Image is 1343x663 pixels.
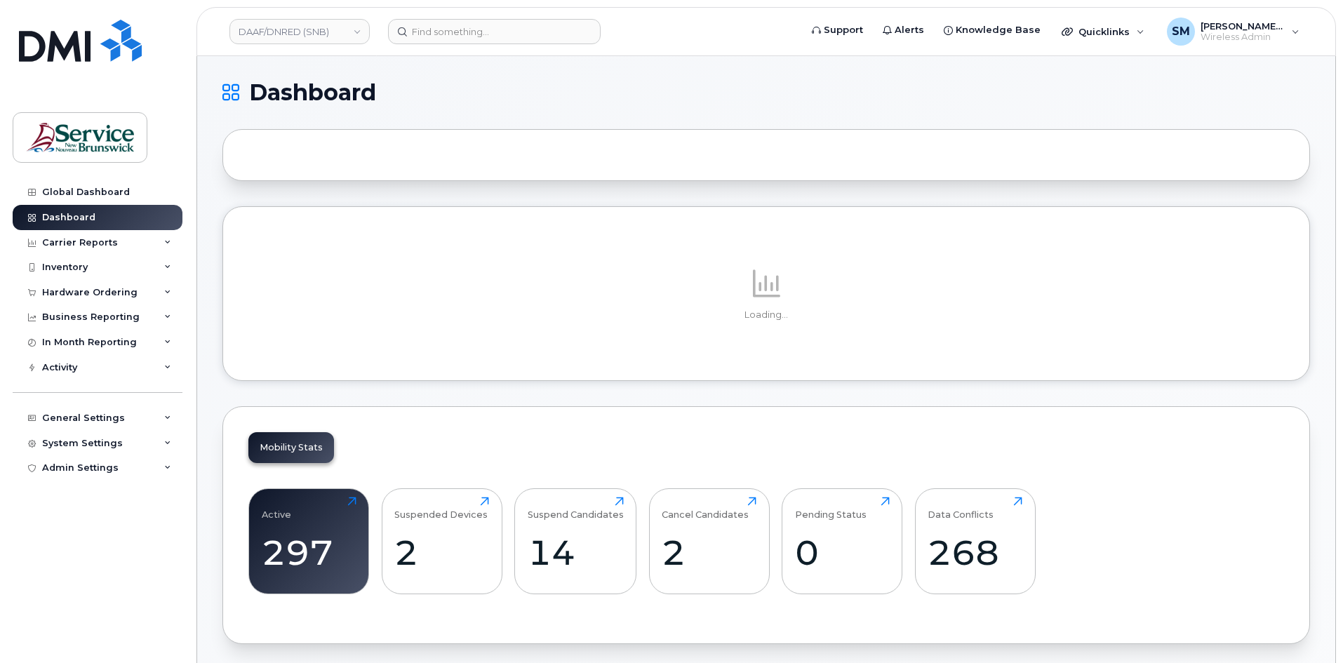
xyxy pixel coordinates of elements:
[528,497,624,587] a: Suspend Candidates14
[394,532,489,573] div: 2
[528,497,624,520] div: Suspend Candidates
[394,497,488,520] div: Suspended Devices
[662,497,756,587] a: Cancel Candidates2
[262,497,356,587] a: Active297
[394,497,489,587] a: Suspended Devices2
[928,497,1022,587] a: Data Conflicts268
[262,532,356,573] div: 297
[528,532,624,573] div: 14
[928,497,994,520] div: Data Conflicts
[795,497,867,520] div: Pending Status
[249,82,376,103] span: Dashboard
[662,532,756,573] div: 2
[928,532,1022,573] div: 268
[662,497,749,520] div: Cancel Candidates
[795,497,890,587] a: Pending Status0
[262,497,291,520] div: Active
[795,532,890,573] div: 0
[248,309,1284,321] p: Loading...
